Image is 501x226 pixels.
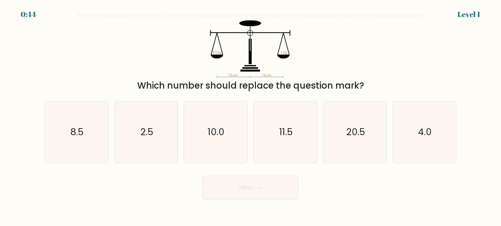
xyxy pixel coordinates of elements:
tspan: 75 cm [228,73,238,78]
tspan: 8.5 kg [213,50,222,55]
text: 11.5 [279,126,293,138]
div: Which number should replace the question mark? [49,79,452,92]
text: 4.0 [418,126,432,138]
div: 0:44 [21,9,36,20]
div: Level 1 [457,9,480,20]
text: 2.5 [141,126,153,138]
text: 10.0 [208,126,225,138]
text: 20.5 [346,126,365,138]
tspan: ? kg [281,50,287,55]
button: Next [203,176,298,199]
tspan: 75 cm [262,73,272,78]
text: 8.5 [70,126,83,138]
